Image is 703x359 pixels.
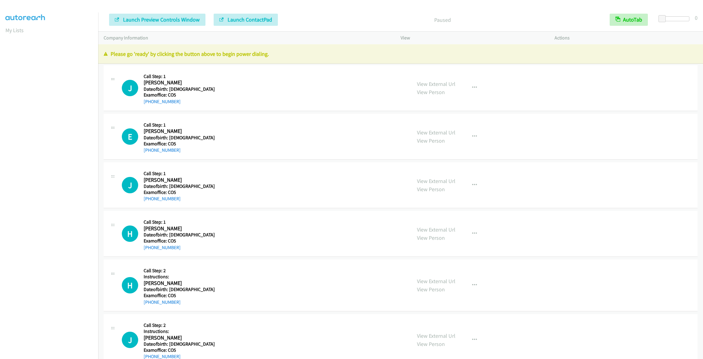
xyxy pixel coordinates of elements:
[417,278,455,285] a: View External Url
[144,177,191,184] h2: [PERSON_NAME]
[122,332,138,348] div: The call is yet to be attempted
[417,129,455,136] a: View External Url
[228,16,272,23] span: Launch ContactPad
[661,16,689,21] div: Delay between calls (in seconds)
[122,225,138,242] h1: H
[144,328,215,334] h5: Instructions:
[401,34,544,42] p: View
[144,334,191,341] h2: [PERSON_NAME]
[417,286,445,293] a: View Person
[144,196,181,202] a: [PHONE_NUMBER]
[144,86,215,92] h5: Dateofbirth: [DEMOGRAPHIC_DATA]
[214,14,278,26] button: Launch ContactPad
[144,122,215,128] h5: Call Step: 1
[144,347,215,353] h5: Examoffice: CO5
[286,16,599,24] p: Paused
[104,34,390,42] p: Company Information
[144,79,191,86] h2: [PERSON_NAME]
[144,341,215,347] h5: Dateofbirth: [DEMOGRAPHIC_DATA]
[122,277,138,293] div: The call is yet to be attempted
[122,128,138,145] h1: E
[417,340,445,347] a: View Person
[144,189,215,195] h5: Examoffice: CO5
[144,238,215,244] h5: Examoffice: CO5
[417,80,455,87] a: View External Url
[144,232,215,238] h5: Dateofbirth: [DEMOGRAPHIC_DATA]
[144,322,215,328] h5: Call Step: 2
[695,14,698,22] div: 0
[417,137,445,144] a: View Person
[144,135,215,141] h5: Dateofbirth: [DEMOGRAPHIC_DATA]
[144,171,215,177] h5: Call Step: 1
[144,268,215,274] h5: Call Step: 2
[122,80,138,96] div: The call is yet to be attempted
[144,299,181,305] a: [PHONE_NUMBER]
[144,293,215,299] h5: Examoffice: CO5
[417,332,455,339] a: View External Url
[610,14,648,26] button: AutoTab
[123,16,200,23] span: Launch Preview Controls Window
[104,50,698,58] p: Please go 'ready' by clicking the button above to begin power dialing.
[122,177,138,193] div: The call is yet to be attempted
[417,178,455,185] a: View External Url
[144,219,215,225] h5: Call Step: 1
[5,27,24,34] a: My Lists
[144,245,181,250] a: [PHONE_NUMBER]
[122,177,138,193] h1: J
[144,141,215,147] h5: Examoffice: CO5
[144,183,215,189] h5: Dateofbirth: [DEMOGRAPHIC_DATA]
[122,225,138,242] div: The call is yet to be attempted
[417,186,445,193] a: View Person
[144,128,191,135] h2: [PERSON_NAME]
[144,274,215,280] h5: Instructions:
[144,92,215,98] h5: Examoffice: CO5
[555,34,698,42] p: Actions
[122,80,138,96] h1: J
[122,128,138,145] div: The call is yet to be attempted
[144,99,181,104] a: [PHONE_NUMBER]
[122,332,138,348] h1: J
[122,277,138,293] h1: H
[417,234,445,241] a: View Person
[144,280,191,287] h2: [PERSON_NAME]
[109,14,205,26] button: Launch Preview Controls Window
[417,226,455,233] a: View External Url
[144,147,181,153] a: [PHONE_NUMBER]
[417,89,445,96] a: View Person
[144,225,191,232] h2: [PERSON_NAME]
[144,73,215,80] h5: Call Step: 1
[144,286,215,293] h5: Dateofbirth: [DEMOGRAPHIC_DATA]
